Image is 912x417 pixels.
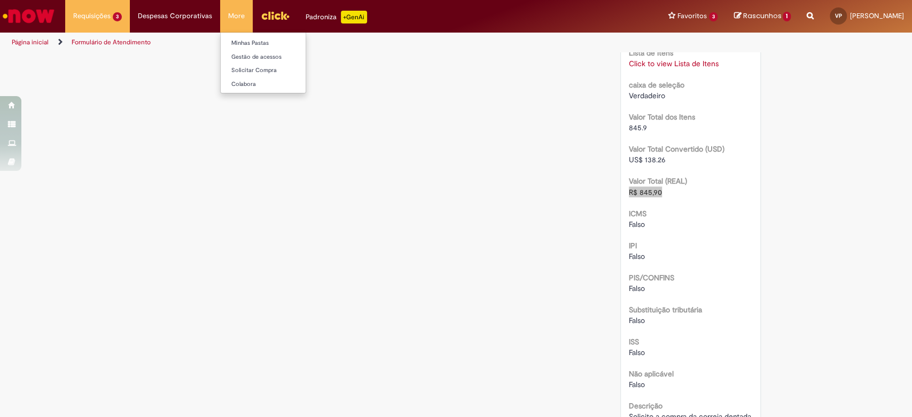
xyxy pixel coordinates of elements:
span: Falso [629,251,645,261]
span: Despesas Corporativas [138,11,212,21]
span: Falso [629,347,645,357]
div: Padroniza [306,11,367,23]
span: Rascunhos [743,11,781,21]
b: Valor Total (REAL) [629,176,687,186]
a: Click to view Lista de Itens [629,59,719,68]
b: Não aplicável [629,368,674,378]
a: Formulário de Atendimento [72,38,151,46]
b: ISS [629,336,639,346]
b: Substituição tributária [629,304,702,314]
span: Falso [629,379,645,389]
a: Página inicial [12,38,49,46]
span: 3 [113,12,122,21]
a: Minhas Pastas [221,37,338,49]
b: IPI [629,240,637,250]
b: caixa de seleção [629,80,684,90]
span: Falso [629,315,645,325]
a: Rascunhos [734,11,791,21]
span: Falso [629,219,645,229]
p: +GenAi [341,11,367,23]
span: 1 [783,12,791,21]
img: click_logo_yellow_360x200.png [261,7,290,23]
span: R$ 845,90 [629,187,662,196]
span: More [228,11,245,21]
img: ServiceNow [1,5,56,27]
a: Solicitar Compra [221,65,338,76]
span: Verdadeiro [629,91,665,100]
span: VP [835,12,842,19]
a: Colabora [221,78,338,90]
span: Favoritos [677,11,707,21]
span: Requisições [73,11,111,21]
span: 845.9 [629,123,647,132]
b: ICMS [629,208,646,218]
span: [PERSON_NAME] [850,11,904,20]
ul: More [220,32,306,93]
b: PIS/CONFINS [629,272,674,282]
a: Gestão de acessos [221,51,338,63]
span: US$ 138.26 [629,155,666,164]
b: Valor Total dos Itens [629,112,695,122]
span: 3 [709,12,718,21]
span: Falso [629,283,645,293]
b: Lista de Itens [629,48,673,58]
b: Valor Total Convertido (USD) [629,144,724,154]
ul: Trilhas de página [8,33,600,52]
b: Descrição [629,400,662,410]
